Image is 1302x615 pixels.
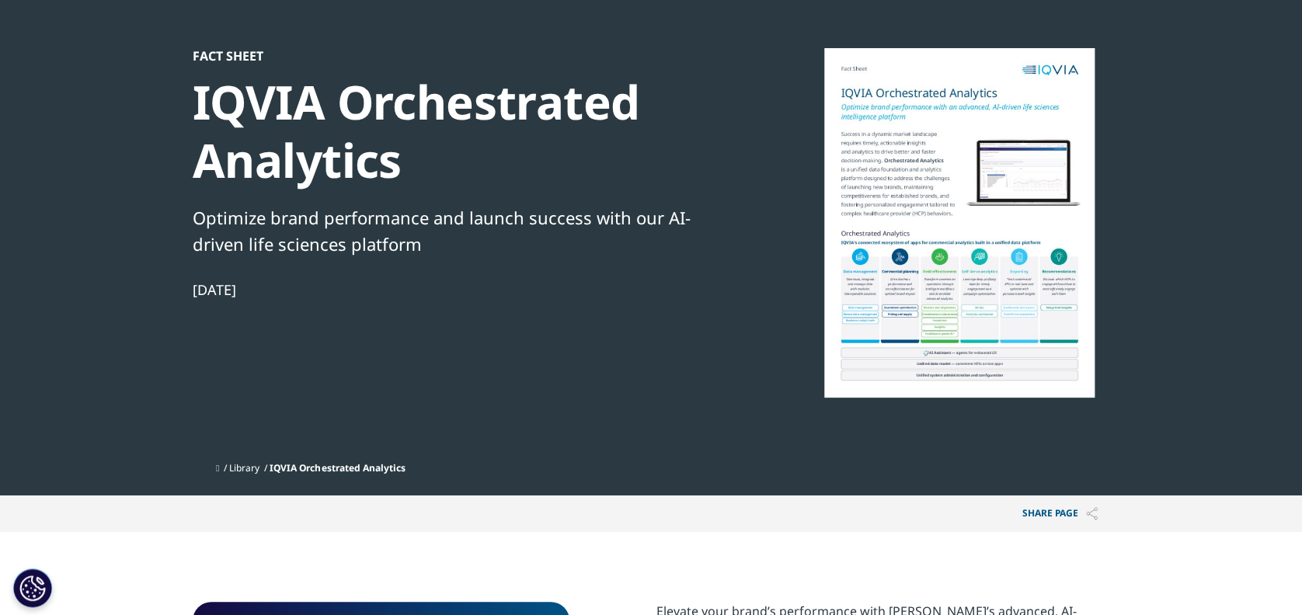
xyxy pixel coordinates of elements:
[13,568,52,607] button: Cookies Settings
[1086,507,1098,520] img: Share PAGE
[193,280,726,299] div: [DATE]
[193,204,726,257] div: Optimize brand performance and launch success with our AI-driven life sciences platform
[1011,495,1109,532] p: Share PAGE
[193,48,726,64] div: Fact Sheet
[270,461,405,474] span: IQVIA Orchestrated Analytics
[193,73,726,189] div: IQVIA Orchestrated Analytics
[229,461,259,474] a: Library
[1011,495,1109,532] button: Share PAGEShare PAGE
